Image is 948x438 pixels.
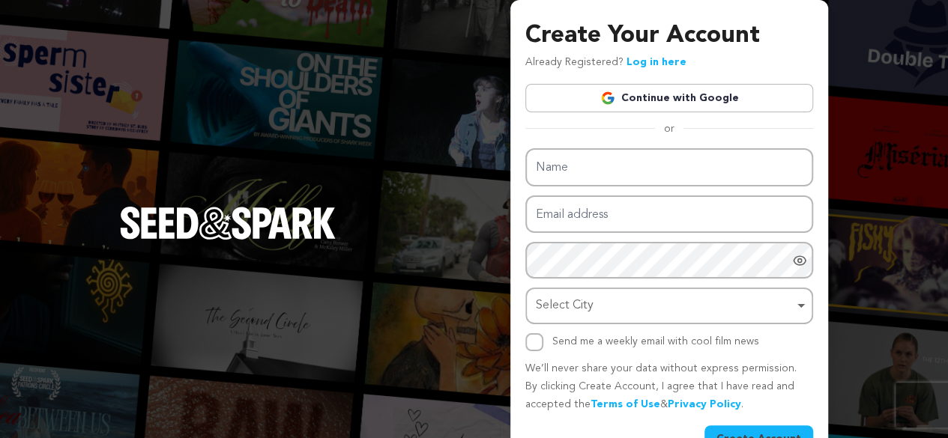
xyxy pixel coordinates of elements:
[525,84,813,112] a: Continue with Google
[655,121,683,136] span: or
[600,91,615,106] img: Google logo
[668,399,741,410] a: Privacy Policy
[525,148,813,186] input: Name
[536,295,794,317] div: Select City
[525,195,813,234] input: Email address
[525,360,813,413] p: We’ll never share your data without express permission. By clicking Create Account, I agree that ...
[552,336,759,347] label: Send me a weekly email with cool film news
[120,207,336,240] img: Seed&Spark Logo
[591,399,660,410] a: Terms of Use
[525,54,686,72] p: Already Registered?
[120,207,336,270] a: Seed&Spark Homepage
[627,57,686,67] a: Log in here
[525,18,813,54] h3: Create Your Account
[792,253,807,268] a: Show password as plain text. Warning: this will display your password on the screen.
